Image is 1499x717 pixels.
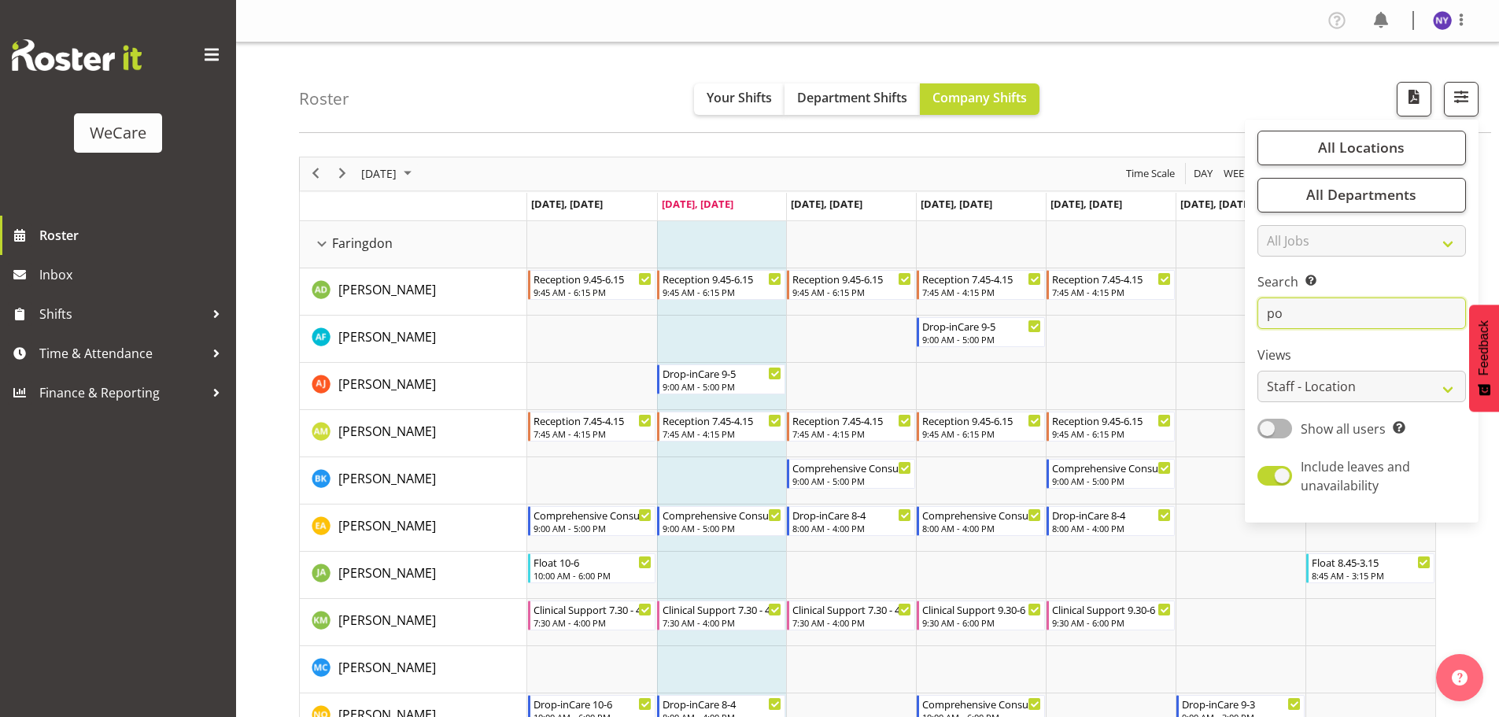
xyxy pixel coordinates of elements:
button: All Locations [1257,131,1466,165]
span: Feedback [1477,320,1491,375]
button: Department Shifts [785,83,920,115]
span: Time & Attendance [39,342,205,365]
span: Shifts [39,302,205,326]
img: help-xxl-2.png [1452,670,1468,686]
img: Rosterit website logo [12,39,142,71]
span: Your Shifts [707,89,772,106]
button: Your Shifts [694,83,785,115]
span: Department Shifts [797,89,907,106]
h4: Roster [299,90,349,108]
button: Filter Shifts [1444,82,1479,116]
span: Inbox [39,263,228,286]
button: Download a PDF of the roster according to the set date range. [1397,82,1431,116]
button: Feedback - Show survey [1469,305,1499,412]
span: Company Shifts [932,89,1027,106]
img: nikita-yates11241.jpg [1433,11,1452,30]
button: Company Shifts [920,83,1039,115]
span: Roster [39,224,228,247]
span: All Locations [1318,138,1405,157]
div: WeCare [90,121,146,145]
span: Finance & Reporting [39,381,205,405]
